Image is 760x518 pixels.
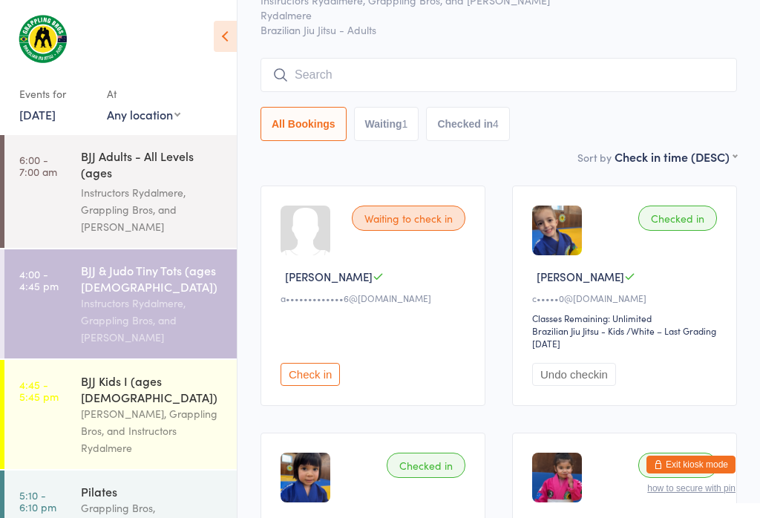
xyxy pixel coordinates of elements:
[19,106,56,122] a: [DATE]
[19,489,56,513] time: 5:10 - 6:10 pm
[354,107,419,141] button: Waiting1
[81,262,224,295] div: BJJ & Judo Tiny Tots (ages [DEMOGRAPHIC_DATA])
[81,184,224,235] div: Instructors Rydalmere, Grappling Bros, and [PERSON_NAME]
[387,453,465,478] div: Checked in
[15,11,71,67] img: Grappling Bros Rydalmere
[638,453,717,478] div: Checked in
[81,483,224,499] div: Pilates
[493,118,499,130] div: 4
[638,206,717,231] div: Checked in
[646,456,736,473] button: Exit kiosk mode
[532,206,582,255] img: image1753481649.png
[281,363,340,386] button: Check in
[107,82,180,106] div: At
[532,453,582,502] img: image1755066357.png
[81,295,224,346] div: Instructors Rydalmere, Grappling Bros, and [PERSON_NAME]
[577,150,612,165] label: Sort by
[4,135,237,248] a: 6:00 -7:00 amBJJ Adults - All Levels (ages [DEMOGRAPHIC_DATA]+)Instructors Rydalmere, Grappling B...
[532,292,721,304] div: c•••••0@[DOMAIN_NAME]
[81,148,224,184] div: BJJ Adults - All Levels (ages [DEMOGRAPHIC_DATA]+)
[281,292,470,304] div: a•••••••••••••6@[DOMAIN_NAME]
[532,312,721,324] div: Classes Remaining: Unlimited
[81,405,224,456] div: [PERSON_NAME], Grappling Bros, and Instructors Rydalmere
[402,118,408,130] div: 1
[532,324,624,337] div: Brazilian Jiu Jitsu - Kids
[261,107,347,141] button: All Bookings
[647,483,736,494] button: how to secure with pin
[615,148,737,165] div: Check in time (DESC)
[426,107,510,141] button: Checked in4
[4,249,237,358] a: 4:00 -4:45 pmBJJ & Judo Tiny Tots (ages [DEMOGRAPHIC_DATA])Instructors Rydalmere, Grappling Bros,...
[281,453,330,502] img: image1753481725.png
[4,360,237,469] a: 4:45 -5:45 pmBJJ Kids I (ages [DEMOGRAPHIC_DATA])[PERSON_NAME], Grappling Bros, and Instructors R...
[19,378,59,402] time: 4:45 - 5:45 pm
[81,373,224,405] div: BJJ Kids I (ages [DEMOGRAPHIC_DATA])
[537,269,624,284] span: [PERSON_NAME]
[261,58,737,92] input: Search
[107,106,180,122] div: Any location
[261,22,737,37] span: Brazilian Jiu Jitsu - Adults
[19,82,92,106] div: Events for
[285,269,373,284] span: [PERSON_NAME]
[352,206,465,231] div: Waiting to check in
[19,268,59,292] time: 4:00 - 4:45 pm
[261,7,714,22] span: Rydalmere
[19,154,57,177] time: 6:00 - 7:00 am
[532,363,616,386] button: Undo checkin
